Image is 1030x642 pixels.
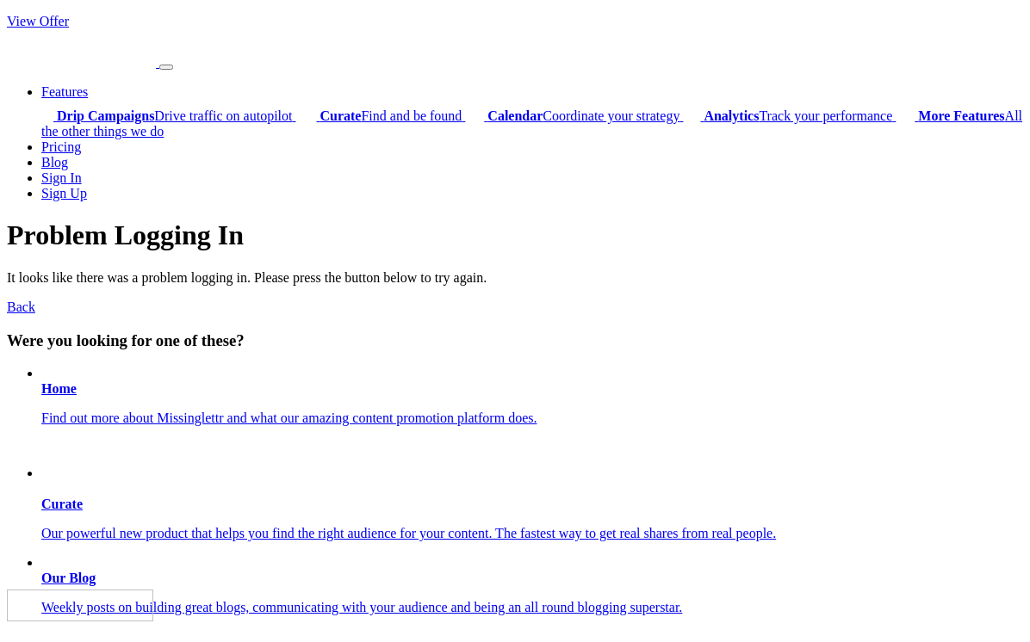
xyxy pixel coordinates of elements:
p: Find out more about Missinglettr and what our amazing content promotion platform does. [41,411,1023,426]
a: Home Find out more about Missinglettr and what our amazing content promotion platform does. [41,381,1023,426]
p: Our powerful new product that helps you find the right audience for your content. The fastest way... [41,502,1023,517]
button: Menu [159,65,173,70]
a: Features [41,84,88,99]
a: AnalyticsTrack your performance [683,108,896,123]
b: Our Blog [41,546,96,561]
b: Curate [41,472,83,487]
a: CalendarCoordinate your strategy [465,108,683,123]
a: Back [7,299,35,314]
a: Curate Our powerful new product that helps you find the right audience for your content. The fast... [41,440,1023,517]
img: curate.png [41,440,55,454]
a: Blog [41,155,68,170]
a: CurateFind and be found [295,108,465,123]
span: Find and be found [320,108,462,123]
h1: Problem Logging In [7,219,1023,251]
a: More FeaturesAll the other things we do [41,108,1022,139]
span: All the other things we do [41,108,1022,139]
p: It looks like there was a problem logging in. Please press the button below to try again. [7,270,1023,286]
img: Missinglettr - Social Media Marketing for content focused teams | Product Hunt [7,590,153,621]
a: Sign In [41,170,82,185]
div: Features [41,100,1023,139]
p: Weekly posts on building great blogs, communicating with your audience and being an all round blo... [41,576,1023,591]
b: More Features [918,108,1004,123]
span: Drive traffic on autopilot [57,108,292,123]
a: Drip CampaignsDrive traffic on autopilot [41,108,295,123]
a: Our Blog Weekly posts on building great blogs, communicating with your audience and being an all ... [41,546,1023,591]
a: View Offer [7,14,69,28]
b: Calendar [487,108,543,123]
span: Track your performance [704,108,892,123]
b: Drip Campaigns [57,108,154,123]
span: Coordinate your strategy [487,108,679,123]
a: Pricing [41,139,81,154]
b: Analytics [704,108,759,123]
b: Curate [320,108,361,123]
b: Home [41,381,77,396]
h3: Were you looking for one of these? [7,331,1023,350]
a: Sign Up [41,186,87,201]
